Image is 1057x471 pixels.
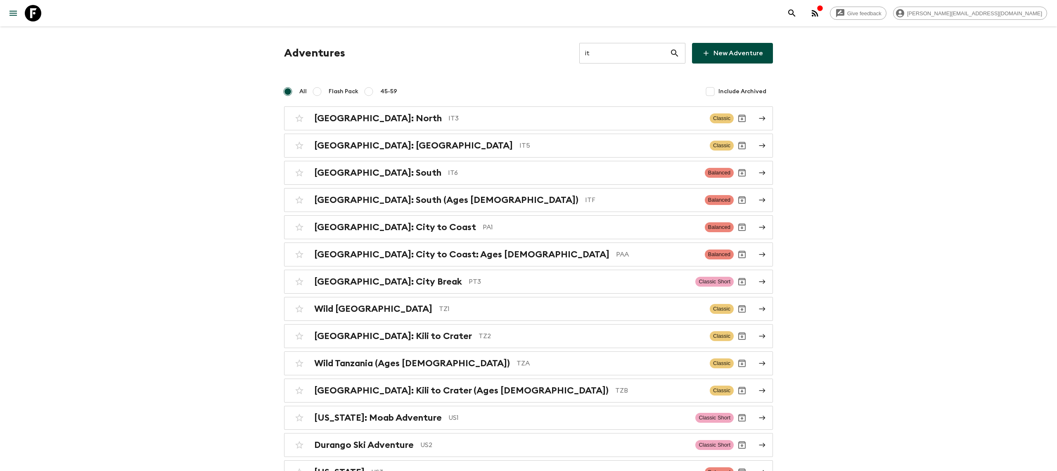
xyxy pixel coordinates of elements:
[705,168,734,178] span: Balanced
[695,413,734,423] span: Classic Short
[830,7,886,20] a: Give feedback
[314,385,609,396] h2: [GEOGRAPHIC_DATA]: Kili to Crater (Ages [DEMOGRAPHIC_DATA])
[469,277,689,287] p: PT3
[734,192,750,208] button: Archive
[284,351,773,375] a: Wild Tanzania (Ages [DEMOGRAPHIC_DATA])TZAClassicArchive
[734,437,750,453] button: Archive
[479,331,703,341] p: TZ2
[284,433,773,457] a: Durango Ski AdventureUS2Classic ShortArchive
[284,215,773,239] a: [GEOGRAPHIC_DATA]: City to CoastPA1BalancedArchive
[314,358,510,369] h2: Wild Tanzania (Ages [DEMOGRAPHIC_DATA])
[448,113,703,123] p: IT3
[284,406,773,430] a: [US_STATE]: Moab AdventureUS1Classic ShortArchive
[579,42,670,65] input: e.g. AR1, Argentina
[734,219,750,235] button: Archive
[517,358,703,368] p: TZA
[483,222,698,232] p: PA1
[5,5,21,21] button: menu
[284,106,773,130] a: [GEOGRAPHIC_DATA]: NorthIT3ClassicArchive
[380,87,397,96] span: 45-59
[314,331,472,341] h2: [GEOGRAPHIC_DATA]: Kili to Crater
[448,413,689,423] p: US1
[734,301,750,317] button: Archive
[734,328,750,344] button: Archive
[616,250,698,259] p: PAA
[284,243,773,266] a: [GEOGRAPHIC_DATA]: City to Coast: Ages [DEMOGRAPHIC_DATA]PAABalancedArchive
[519,141,703,151] p: IT5
[734,137,750,154] button: Archive
[448,168,698,178] p: IT6
[734,355,750,372] button: Archive
[314,222,476,233] h2: [GEOGRAPHIC_DATA]: City to Coast
[710,304,734,314] span: Classic
[734,410,750,426] button: Archive
[284,270,773,294] a: [GEOGRAPHIC_DATA]: City BreakPT3Classic ShortArchive
[314,249,609,260] h2: [GEOGRAPHIC_DATA]: City to Coast: Ages [DEMOGRAPHIC_DATA]
[284,45,345,61] h1: Adventures
[284,297,773,321] a: Wild [GEOGRAPHIC_DATA]TZ1ClassicArchive
[705,222,734,232] span: Balanced
[695,277,734,287] span: Classic Short
[314,304,432,314] h2: Wild [GEOGRAPHIC_DATA]
[734,165,750,181] button: Archive
[284,134,773,158] a: [GEOGRAPHIC_DATA]: [GEOGRAPHIC_DATA]IT5ClassicArchive
[903,10,1047,16] span: [PERSON_NAME][EMAIL_ADDRESS][DOMAIN_NAME]
[284,324,773,348] a: [GEOGRAPHIC_DATA]: Kili to CraterTZ2ClassicArchive
[314,276,462,287] h2: [GEOGRAPHIC_DATA]: City Break
[710,141,734,151] span: Classic
[705,250,734,259] span: Balanced
[420,440,689,450] p: US2
[314,140,513,151] h2: [GEOGRAPHIC_DATA]: [GEOGRAPHIC_DATA]
[734,110,750,127] button: Archive
[314,167,441,178] h2: [GEOGRAPHIC_DATA]: South
[734,273,750,290] button: Archive
[710,331,734,341] span: Classic
[710,113,734,123] span: Classic
[284,379,773,403] a: [GEOGRAPHIC_DATA]: Kili to Crater (Ages [DEMOGRAPHIC_DATA])TZBClassicArchive
[615,386,703,396] p: TZB
[734,246,750,263] button: Archive
[705,195,734,205] span: Balanced
[710,386,734,396] span: Classic
[314,195,578,205] h2: [GEOGRAPHIC_DATA]: South (Ages [DEMOGRAPHIC_DATA])
[585,195,698,205] p: ITF
[893,7,1047,20] div: [PERSON_NAME][EMAIL_ADDRESS][DOMAIN_NAME]
[734,382,750,399] button: Archive
[439,304,703,314] p: TZ1
[314,412,442,423] h2: [US_STATE]: Moab Adventure
[710,358,734,368] span: Classic
[314,440,414,450] h2: Durango Ski Adventure
[284,161,773,185] a: [GEOGRAPHIC_DATA]: SouthIT6BalancedArchive
[329,87,358,96] span: Flash Pack
[299,87,307,96] span: All
[314,113,442,124] h2: [GEOGRAPHIC_DATA]: North
[784,5,800,21] button: search adventures
[718,87,766,96] span: Include Archived
[843,10,886,16] span: Give feedback
[692,43,773,64] a: New Adventure
[695,440,734,450] span: Classic Short
[284,188,773,212] a: [GEOGRAPHIC_DATA]: South (Ages [DEMOGRAPHIC_DATA])ITFBalancedArchive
